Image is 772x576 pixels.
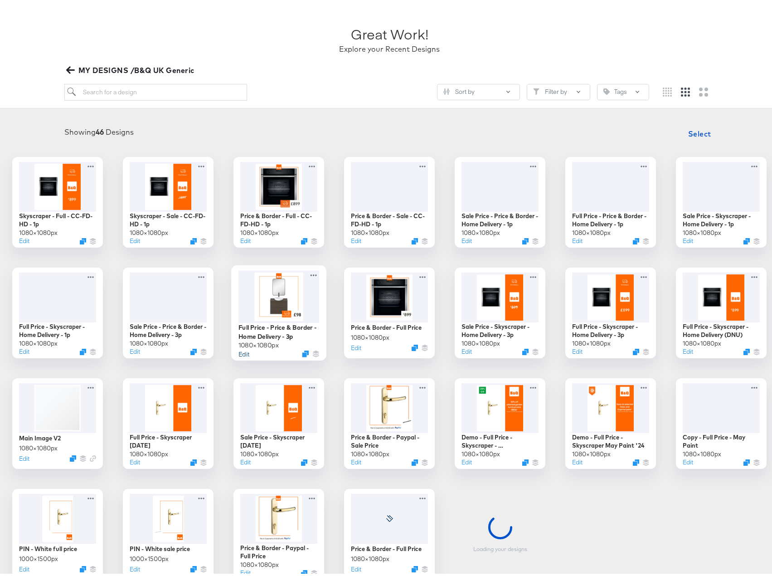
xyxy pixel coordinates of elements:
[190,346,197,352] button: Duplicate
[130,447,168,456] div: 1080 × 1080 px
[19,441,58,450] div: 1080 × 1080 px
[19,562,29,571] button: Edit
[412,235,418,242] svg: Duplicate
[130,455,140,464] button: Edit
[351,226,389,234] div: 1080 × 1080 px
[443,86,450,92] svg: Sliders
[688,125,711,137] span: Select
[743,235,750,242] svg: Duplicate
[240,455,251,464] button: Edit
[522,235,529,242] svg: Duplicate
[12,265,103,356] div: Full Price - Skyscraper - Home Delivery - 1p1080×1080pxEditDuplicate
[80,563,86,570] svg: Duplicate
[633,457,639,463] button: Duplicate
[130,430,207,447] div: Full Price - Skyscraper [DATE]
[130,226,168,234] div: 1080 × 1080 px
[240,209,317,226] div: Price & Border - Full - CC-FD-HD - 1p
[461,337,500,345] div: 1080 × 1080 px
[190,457,197,463] svg: Duplicate
[130,209,207,226] div: Skyscraper - Sale - CC-FD-HD - 1p
[240,226,279,234] div: 1080 × 1080 px
[572,430,649,447] div: Demo - Full Price - Skyscraper May Paint '24
[70,453,76,459] svg: Duplicate
[412,457,418,463] svg: Duplicate
[301,567,307,574] svg: Duplicate
[240,566,251,575] button: Edit
[685,122,715,140] button: Select
[130,552,169,561] div: 1000 × 1500 px
[233,154,324,245] div: Price & Border - Full - CC-FD-HD - 1p1080×1080pxEditDuplicate
[301,457,307,463] svg: Duplicate
[572,447,611,456] div: 1080 × 1080 px
[351,22,428,41] div: Great Work!
[302,347,309,354] svg: Duplicate
[597,81,649,98] button: TagTags
[64,124,134,135] div: Showing Designs
[238,347,249,355] button: Edit
[19,431,61,440] div: Main Image V2
[743,457,750,463] svg: Duplicate
[190,235,197,242] svg: Duplicate
[130,320,207,337] div: Sale Price - Price & Border - Home Delivery - 3p
[351,321,422,329] div: Price & Border - Full Price
[572,234,583,243] button: Edit
[565,265,656,356] div: Full Price - Skyscraper - Home Delivery - 3p1080×1080pxEditDuplicate
[339,41,440,52] div: Explore your Recent Designs
[663,85,672,94] svg: Small grid
[123,265,214,356] div: Sale Price - Price & Border - Home Delivery - 3p1080×1080pxEditDuplicate
[238,338,279,347] div: 1080 × 1080 px
[190,563,197,570] svg: Duplicate
[455,265,545,356] div: Sale Price - Skyscraper - Home Delivery - 3p1080×1080pxEditDuplicate
[743,346,750,352] button: Duplicate
[19,209,96,226] div: Skyscraper - Full - CC-FD-HD - 1p
[683,234,693,243] button: Edit
[522,457,529,463] svg: Duplicate
[12,376,103,466] div: Main Image V21080×1080pxEditDuplicate
[240,430,317,447] div: Sale Price - Skyscraper [DATE]
[455,154,545,245] div: Sale Price - Price & Border - Home Delivery - 1p1080×1080pxEditDuplicate
[130,562,140,571] button: Edit
[68,61,194,74] span: MY DESIGNS /B&Q UK Generic
[301,235,307,242] button: Duplicate
[681,85,690,94] svg: Medium grid
[572,337,611,345] div: 1080 × 1080 px
[64,81,248,98] input: Search for a design
[683,345,693,353] button: Edit
[80,346,86,352] svg: Duplicate
[240,541,317,558] div: Price & Border - Paypal - Full Price
[19,337,58,345] div: 1080 × 1080 px
[344,154,435,245] div: Price & Border - Sale - CC-FD-HD - 1p1080×1080pxEditDuplicate
[344,376,435,466] div: Price & Border - Paypal - Sale Price1080×1080pxEditDuplicate
[412,563,418,570] svg: Duplicate
[683,430,760,447] div: Copy - Full Price - May Paint
[676,265,767,356] div: Full Price - Skyscraper - Home Delivery (DNU)1080×1080pxEditDuplicate
[240,447,279,456] div: 1080 × 1080 px
[351,542,422,551] div: Price & Border - Full Price
[351,552,389,561] div: 1080 × 1080 px
[351,447,389,456] div: 1080 × 1080 px
[19,345,29,353] button: Edit
[683,209,760,226] div: Sale Price - Skyscraper - Home Delivery - 1p
[351,430,428,447] div: Price & Border - Paypal - Sale Price
[683,455,693,464] button: Edit
[633,235,639,242] svg: Duplicate
[19,542,77,551] div: PIN - White full price
[633,346,639,352] svg: Duplicate
[231,263,326,358] div: Full Price - Price & Border - Home Delivery - 3p1080×1080pxEditDuplicate
[572,320,649,337] div: Full Price - Skyscraper - Home Delivery - 3p
[351,234,361,243] button: Edit
[412,342,418,348] svg: Duplicate
[123,154,214,245] div: Skyscraper - Sale - CC-FD-HD - 1p1080×1080pxEditDuplicate
[19,320,96,337] div: Full Price - Skyscraper - Home Delivery - 1p
[130,234,140,243] button: Edit
[19,234,29,243] button: Edit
